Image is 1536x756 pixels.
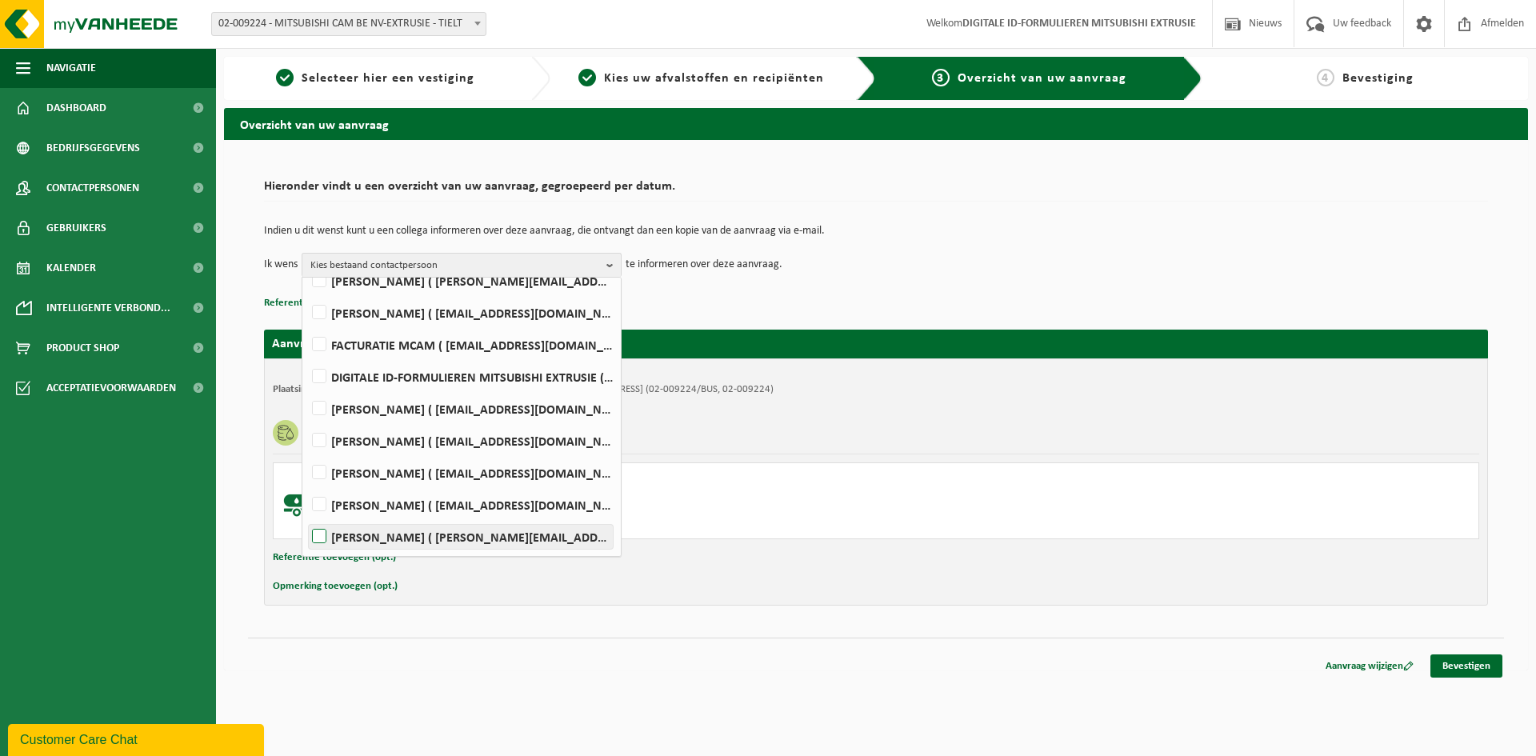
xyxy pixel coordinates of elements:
span: 4 [1317,69,1334,86]
label: [PERSON_NAME] ( [EMAIL_ADDRESS][DOMAIN_NAME] ) [309,429,613,453]
a: 2Kies uw afvalstoffen en recipiënten [558,69,845,88]
strong: Aanvraag voor [DATE] [272,338,392,350]
span: 1 [276,69,294,86]
span: Bevestiging [1342,72,1414,85]
img: BL-LQ-LV.png [282,471,330,519]
span: 02-009224 - MITSUBISHI CAM BE NV-EXTRUSIE - TIELT [211,12,486,36]
button: Referentie toevoegen (opt.) [273,547,396,568]
label: DIGITALE ID-FORMULIEREN MITSUBISHI EXTRUSIE (2) ( [EMAIL_ADDRESS][DOMAIN_NAME] ) [309,365,613,389]
button: Opmerking toevoegen (opt.) [273,576,398,597]
span: 2 [578,69,596,86]
span: Intelligente verbond... [46,288,170,328]
span: Kies bestaand contactpersoon [310,254,600,278]
a: 1Selecteer hier een vestiging [232,69,518,88]
span: Kies uw afvalstoffen en recipiënten [604,72,824,85]
span: Navigatie [46,48,96,88]
p: Ik wens [264,253,298,277]
label: [PERSON_NAME] ( [EMAIL_ADDRESS][DOMAIN_NAME] ) [309,493,613,517]
span: 02-009224 - MITSUBISHI CAM BE NV-EXTRUSIE - TIELT [212,13,486,35]
span: Contactpersonen [46,168,139,208]
label: [PERSON_NAME] ( [EMAIL_ADDRESS][DOMAIN_NAME] ) [309,397,613,421]
div: Aantal: 1 [346,518,940,530]
div: Leegmaken tank/vat/silo [346,497,940,510]
h2: Hieronder vindt u een overzicht van uw aanvraag, gegroepeerd per datum. [264,180,1488,202]
label: FACTURATIE MCAM ( [EMAIL_ADDRESS][DOMAIN_NAME] ) [309,333,613,357]
a: Aanvraag wijzigen [1314,654,1426,678]
h2: Overzicht van uw aanvraag [224,108,1528,139]
button: Referentie toevoegen (opt.) [264,293,387,314]
button: Kies bestaand contactpersoon [302,253,622,277]
span: Bedrijfsgegevens [46,128,140,168]
span: Kalender [46,248,96,288]
iframe: chat widget [8,721,267,756]
label: [PERSON_NAME] ( [EMAIL_ADDRESS][DOMAIN_NAME] ) [309,301,613,325]
a: Bevestigen [1430,654,1502,678]
span: Acceptatievoorwaarden [46,368,176,408]
span: 3 [932,69,950,86]
span: Dashboard [46,88,106,128]
span: Gebruikers [46,208,106,248]
label: [PERSON_NAME] ( [EMAIL_ADDRESS][DOMAIN_NAME] ) [309,461,613,485]
label: [PERSON_NAME] ( [PERSON_NAME][EMAIL_ADDRESS][DOMAIN_NAME] ) [309,525,613,549]
p: te informeren over deze aanvraag. [626,253,782,277]
strong: DIGITALE ID-FORMULIEREN MITSUBISHI EXTRUSIE [962,18,1196,30]
span: Product Shop [46,328,119,368]
p: Indien u dit wenst kunt u een collega informeren over deze aanvraag, die ontvangt dan een kopie v... [264,226,1488,237]
span: Overzicht van uw aanvraag [958,72,1126,85]
label: [PERSON_NAME] ( [PERSON_NAME][EMAIL_ADDRESS][DOMAIN_NAME] ) [309,269,613,293]
strong: Plaatsingsadres: [273,384,342,394]
span: Selecteer hier een vestiging [302,72,474,85]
